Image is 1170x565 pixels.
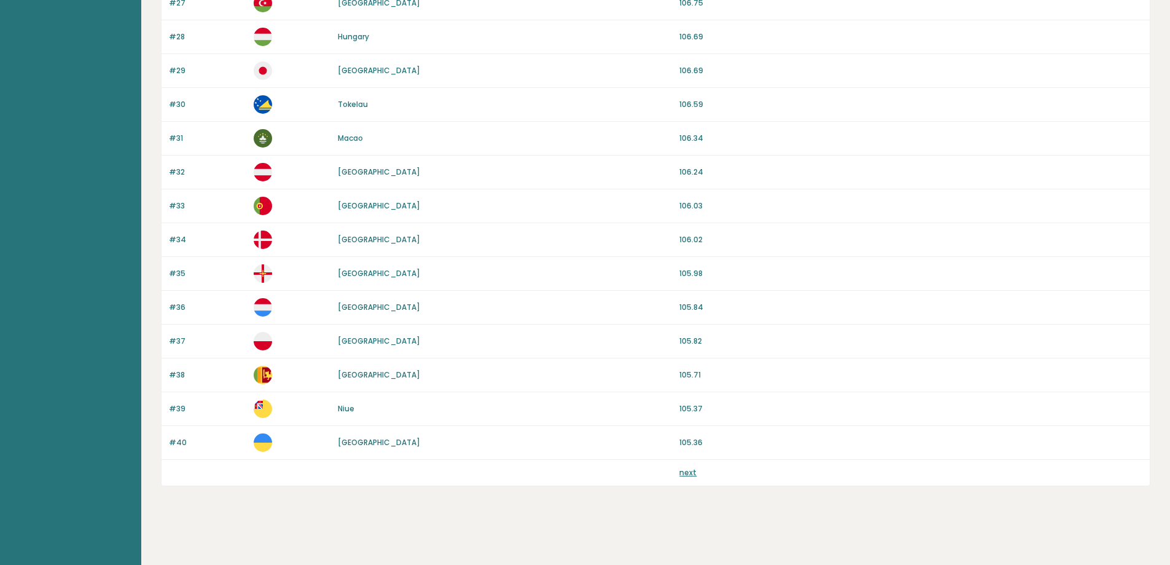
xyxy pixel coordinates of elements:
p: 106.34 [679,133,1142,144]
p: 106.69 [679,65,1142,76]
p: #30 [169,99,246,110]
p: #28 [169,31,246,42]
p: 106.69 [679,31,1142,42]
p: 105.82 [679,336,1142,347]
a: [GEOGRAPHIC_DATA] [338,369,420,380]
p: #36 [169,302,246,313]
a: Hungary [338,31,369,42]
p: #32 [169,167,246,178]
a: [GEOGRAPHIC_DATA] [338,234,420,245]
a: [GEOGRAPHIC_DATA] [338,167,420,177]
img: lk.svg [254,366,272,384]
img: dk.svg [254,231,272,249]
p: #39 [169,403,246,414]
p: 105.71 [679,369,1142,381]
img: ua.svg [254,433,272,452]
p: 106.24 [679,167,1142,178]
p: #37 [169,336,246,347]
a: Niue [338,403,354,414]
p: 106.02 [679,234,1142,245]
a: Tokelau [338,99,368,109]
p: 106.03 [679,200,1142,211]
a: Macao [338,133,363,143]
p: 105.98 [679,268,1142,279]
a: [GEOGRAPHIC_DATA] [338,65,420,76]
img: lu.svg [254,298,272,317]
img: mo.svg [254,129,272,148]
a: [GEOGRAPHIC_DATA] [338,336,420,346]
p: 105.37 [679,403,1142,414]
img: pl.svg [254,332,272,350]
p: #31 [169,133,246,144]
a: next [679,467,696,478]
p: #33 [169,200,246,211]
p: #34 [169,234,246,245]
img: hu.svg [254,28,272,46]
img: gg.svg [254,264,272,283]
p: 105.36 [679,437,1142,448]
p: 105.84 [679,302,1142,313]
p: 106.59 [679,99,1142,110]
a: [GEOGRAPHIC_DATA] [338,302,420,312]
p: #38 [169,369,246,381]
img: pt.svg [254,197,272,215]
p: #40 [169,437,246,448]
p: #29 [169,65,246,76]
a: [GEOGRAPHIC_DATA] [338,200,420,211]
a: [GEOGRAPHIC_DATA] [338,437,420,448]
p: #35 [169,268,246,279]
img: jp.svg [254,61,272,80]
img: at.svg [254,163,272,181]
img: tk.svg [254,95,272,114]
img: nu.svg [254,400,272,418]
a: [GEOGRAPHIC_DATA] [338,268,420,279]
